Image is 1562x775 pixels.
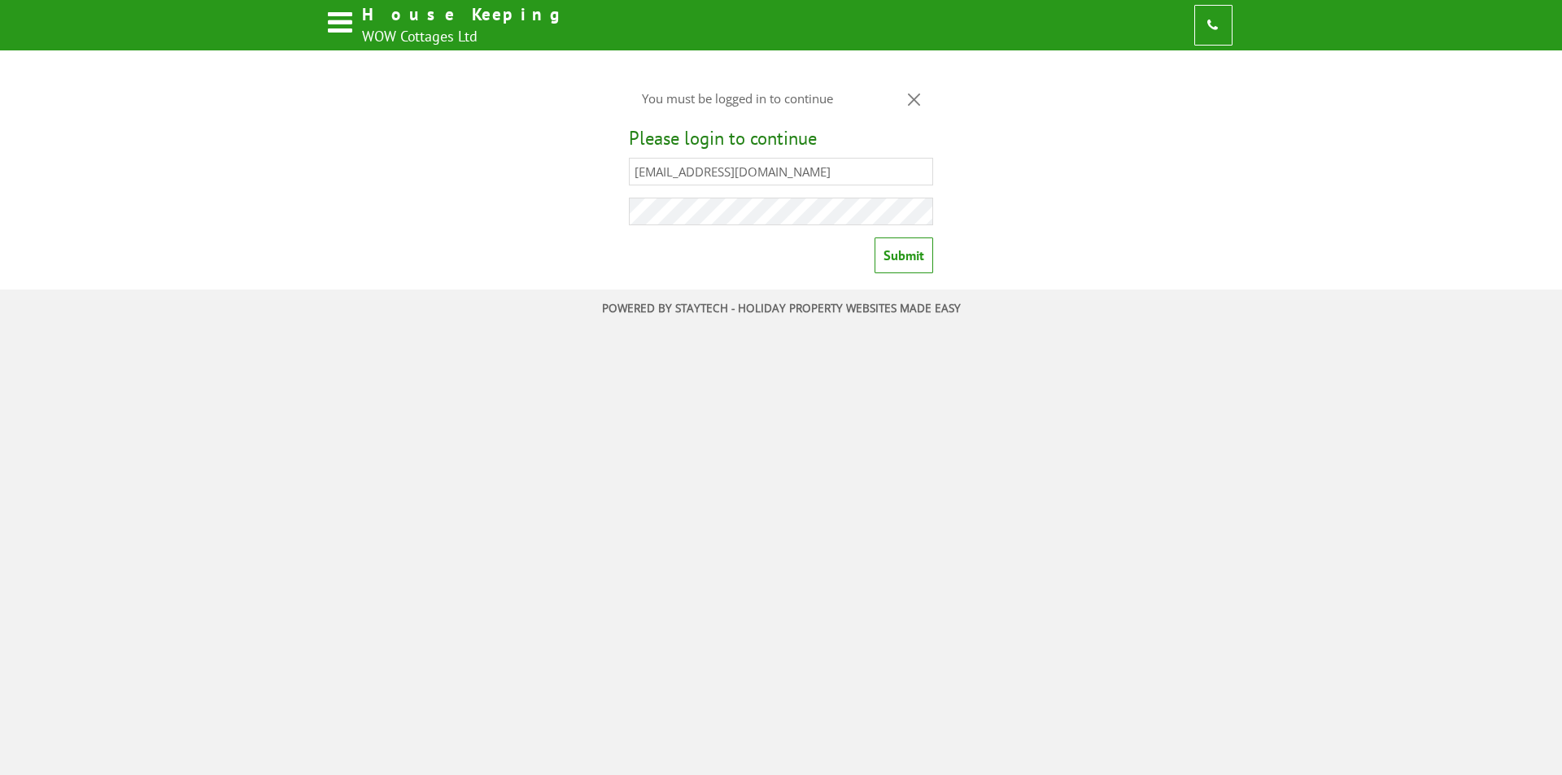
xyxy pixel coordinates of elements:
div: You must be logged in to continue [629,77,932,120]
input: Email [629,158,932,185]
h2: Please login to continue [629,126,932,150]
input: Submit [875,237,933,273]
h2: WOW Cottages Ltd [362,27,567,46]
h1: House Keeping [362,3,567,25]
a: House Keeping WOW Cottages Ltd [325,3,567,47]
a: Powered by StayTech - Holiday property websites made easy [602,301,961,316]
